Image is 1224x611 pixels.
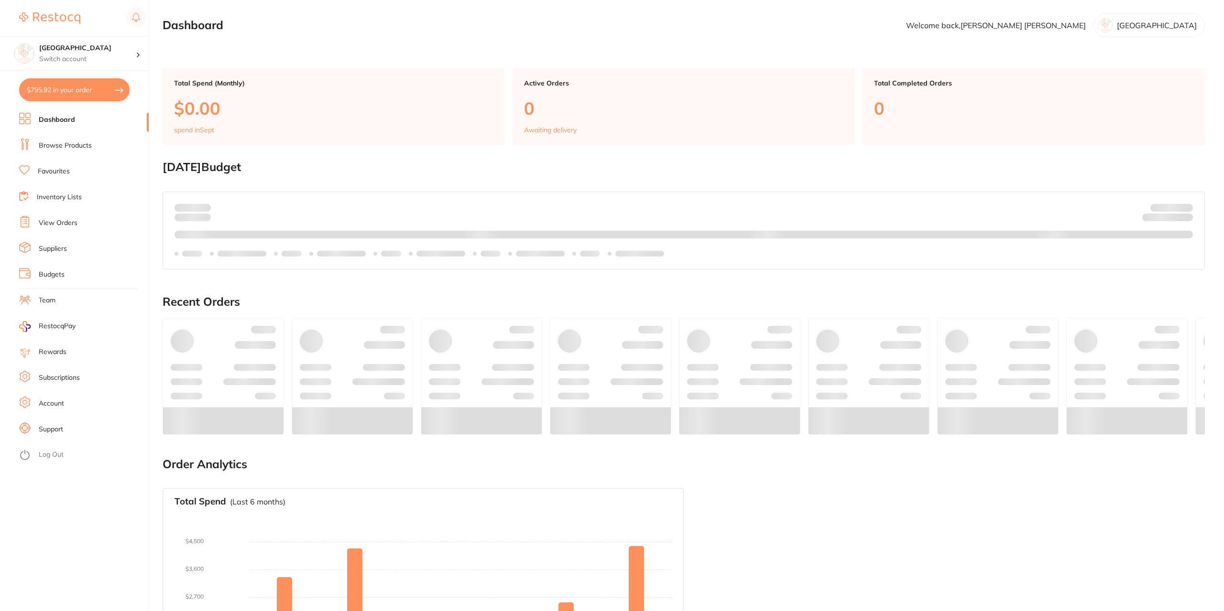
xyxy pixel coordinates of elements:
p: Labels extended [416,250,465,257]
a: Total Spend (Monthly)$0.00spend inSept [163,68,505,145]
a: Inventory Lists [37,193,82,202]
p: Switch account [39,54,136,64]
a: Rewards [39,347,66,357]
a: Budgets [39,270,65,279]
strong: $0.00 [1176,215,1193,224]
a: Dashboard [39,115,75,125]
img: RestocqPay [19,321,31,332]
p: Labels [282,250,302,257]
span: RestocqPay [39,322,76,331]
p: (Last 6 months) [230,497,285,506]
a: Support [39,425,63,434]
button: Log Out [19,448,146,463]
p: Labels extended [317,250,366,257]
img: Restocq Logo [19,12,80,24]
p: Total Spend (Monthly) [174,79,493,87]
p: Remaining: [1142,212,1193,223]
a: Subscriptions [39,373,80,383]
p: Labels extended [615,250,664,257]
h2: Recent Orders [163,295,1205,309]
p: Spent: [175,204,211,211]
p: Budget: [1150,204,1193,211]
img: Katoomba Dental Centre [15,44,34,63]
a: Restocq Logo [19,7,80,29]
p: Labels extended [516,250,565,257]
p: Labels [381,250,401,257]
a: Team [39,296,55,305]
p: Labels [580,250,600,257]
p: Awaiting delivery [524,126,577,134]
strong: $NaN [1174,203,1193,212]
p: month [175,212,211,223]
p: 0 [874,98,1193,118]
p: Labels [182,250,202,257]
h4: Katoomba Dental Centre [39,43,136,53]
button: $795.92 in your order [19,78,130,101]
a: View Orders [39,218,77,228]
p: Active Orders [524,79,843,87]
a: Log Out [39,450,64,460]
h2: Dashboard [163,19,223,32]
a: Suppliers [39,244,67,254]
p: 0 [524,98,843,118]
p: Total Completed Orders [874,79,1193,87]
a: Favourites [38,167,70,176]
h3: Total Spend [175,496,226,507]
a: Total Completed Orders0 [863,68,1205,145]
h2: [DATE] Budget [163,161,1205,174]
p: Welcome back, [PERSON_NAME] [PERSON_NAME] [906,21,1086,30]
a: Active Orders0Awaiting delivery [513,68,855,145]
a: Browse Products [39,141,92,150]
p: spend in Sept [174,126,214,134]
strong: $0.00 [194,203,211,212]
p: $0.00 [174,98,493,118]
h2: Order Analytics [163,458,1205,471]
p: Labels [481,250,501,257]
p: Labels extended [218,250,266,257]
p: [GEOGRAPHIC_DATA] [1117,21,1197,30]
a: Account [39,399,64,408]
a: RestocqPay [19,321,76,332]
